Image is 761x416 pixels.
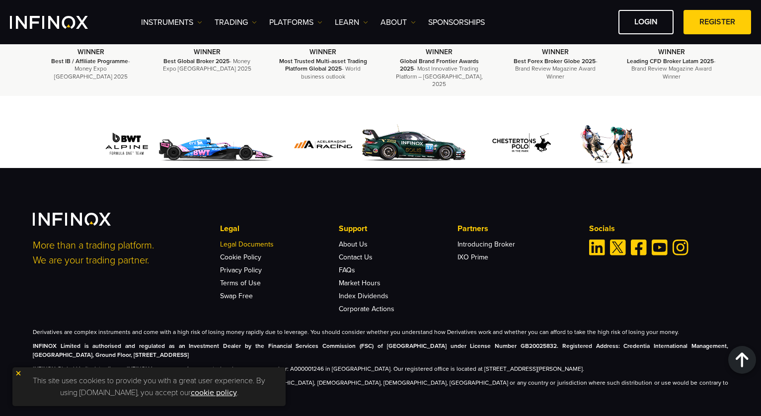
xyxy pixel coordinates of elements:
[589,240,605,255] a: Linkedin
[542,48,569,56] strong: WINNER
[33,342,728,358] strong: INFINOX Limited is authorised and regulated as an Investment Dealer by the Financial Services Com...
[161,58,253,73] p: - Money Expo [GEOGRAPHIC_DATA] 2025
[658,48,685,56] strong: WINNER
[77,48,104,56] strong: WINNER
[631,240,647,255] a: Facebook
[279,58,367,72] strong: Most Trusted Multi-asset Trading Platform Global 2025
[514,58,596,65] strong: Best Forex Broker Globe 2025
[510,58,601,81] p: - Brand Review Magazine Award Winner
[339,292,388,300] a: Index Dividends
[339,266,355,274] a: FAQs
[673,240,688,255] a: Instagram
[15,370,22,377] img: yellow close icon
[278,58,369,81] p: - World business outlook
[309,48,336,56] strong: WINNER
[428,16,485,28] a: SPONSORSHIPS
[220,266,262,274] a: Privacy Policy
[45,58,137,81] p: - Money Expo [GEOGRAPHIC_DATA] 2025
[194,48,221,56] strong: WINNER
[339,279,380,287] a: Market Hours
[380,16,416,28] a: ABOUT
[339,305,394,313] a: Corporate Actions
[626,58,717,81] p: - Brand Review Magazine Award Winner
[10,16,111,29] a: INFINOX Logo
[684,10,751,34] a: REGISTER
[220,223,338,235] p: Legal
[33,364,728,373] p: INFINOX Global Limited, trading as INFINOX is a company incorporated under company number: A00000...
[627,58,714,65] strong: Leading CFD Broker Latam 2025
[335,16,368,28] a: Learn
[339,223,457,235] p: Support
[457,223,576,235] p: Partners
[652,240,668,255] a: Youtube
[191,388,237,398] a: cookie policy
[339,253,373,261] a: Contact Us
[220,240,274,249] a: Legal Documents
[141,16,202,28] a: Instruments
[618,10,674,34] a: LOGIN
[426,48,453,56] strong: WINNER
[220,292,253,300] a: Swap Free
[215,16,257,28] a: TRADING
[339,240,368,249] a: About Us
[610,240,626,255] a: Twitter
[400,58,479,72] strong: Global Brand Frontier Awards 2025
[163,58,229,65] strong: Best Global Broker 2025
[220,253,261,261] a: Cookie Policy
[33,238,207,268] p: More than a trading platform. We are your trading partner.
[51,58,128,65] strong: Best IB / Affiliate Programme
[269,16,322,28] a: PLATFORMS
[589,223,728,235] p: Socials
[17,372,281,401] p: This site uses cookies to provide you with a great user experience. By using [DOMAIN_NAME], you a...
[457,240,515,249] a: Introducing Broker
[457,253,488,261] a: IXO Prime
[33,328,728,336] p: Derivatives are complex instruments and come with a high risk of losing money rapidly due to leve...
[393,58,485,88] p: - Most Innovative Trading Platform – [GEOGRAPHIC_DATA], 2025
[33,378,728,396] p: The information on this site is not directed at residents of [GEOGRAPHIC_DATA], [DEMOGRAPHIC_DATA...
[220,279,261,287] a: Terms of Use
